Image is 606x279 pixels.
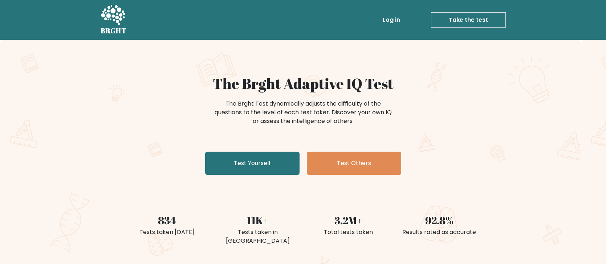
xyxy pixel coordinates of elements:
[217,228,299,245] div: Tests taken in [GEOGRAPHIC_DATA]
[431,12,506,28] a: Take the test
[308,213,390,228] div: 3.2M+
[101,3,127,37] a: BRGHT
[217,213,299,228] div: 11K+
[101,26,127,35] h5: BRGHT
[126,75,480,92] h1: The Brght Adaptive IQ Test
[212,99,394,126] div: The Brght Test dynamically adjusts the difficulty of the questions to the level of each test take...
[308,228,390,237] div: Total tests taken
[205,152,300,175] a: Test Yourself
[126,213,208,228] div: 834
[307,152,401,175] a: Test Others
[398,213,480,228] div: 92.8%
[380,13,403,27] a: Log in
[398,228,480,237] div: Results rated as accurate
[126,228,208,237] div: Tests taken [DATE]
